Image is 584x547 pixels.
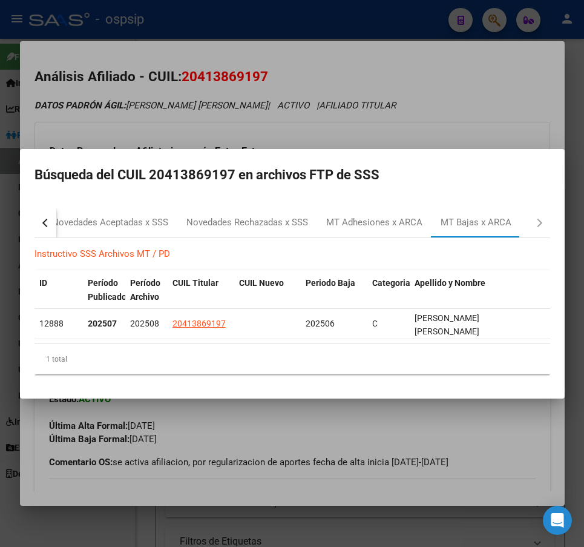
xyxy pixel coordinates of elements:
[88,278,126,302] span: Período Publicado
[186,216,308,230] div: Novedades Rechazadas x SSS
[34,344,550,374] div: 1 total
[39,319,64,328] span: 12888
[372,319,378,328] span: C
[372,278,410,288] span: Categoria
[130,278,160,302] span: Período Archivo
[125,270,168,310] datatable-header-cell: Período Archivo
[172,278,218,288] span: CUIL Titular
[34,270,83,310] datatable-header-cell: ID
[415,313,479,337] span: [PERSON_NAME] [PERSON_NAME]
[326,216,422,230] div: MT Adhesiones x ARCA
[34,164,550,187] h2: Búsqueda del CUIL 20413869197 en archivos FTP de SSS
[34,248,170,259] a: Instructivo SSS Archivos MT / PD
[306,278,355,288] span: Periodo Baja
[367,270,410,310] datatable-header-cell: Categoria
[130,319,159,328] span: 202508
[88,319,117,328] strong: 202507
[415,278,485,288] span: Apellido y Nombre
[168,270,234,310] datatable-header-cell: CUIL Titular
[441,216,511,230] div: MT Bajas x ARCA
[83,270,125,310] datatable-header-cell: Período Publicado
[39,278,47,288] span: ID
[172,319,226,328] span: 20413869197
[410,270,550,310] datatable-header-cell: Apellido y Nombre
[306,319,335,328] span: 202506
[239,278,284,288] span: CUIL Nuevo
[52,216,168,230] div: Novedades Aceptadas x SSS
[543,506,572,535] div: Open Intercom Messenger
[234,270,301,310] datatable-header-cell: CUIL Nuevo
[301,270,367,310] datatable-header-cell: Periodo Baja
